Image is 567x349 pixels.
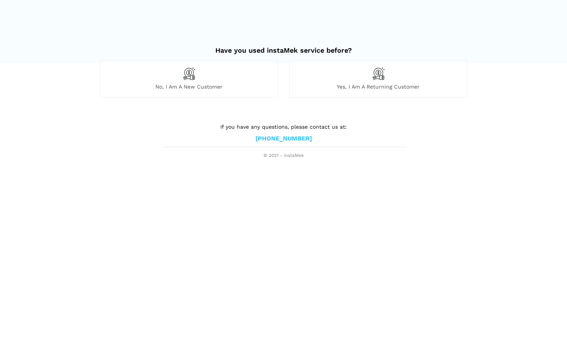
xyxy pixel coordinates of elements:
span: Yes, I am a returning customer [290,83,467,90]
span: © 2021 - instaMek [163,153,404,159]
p: If you have any questions, please contact us at: [163,123,404,131]
h2: Have you used instaMek service before? [100,39,467,55]
a: [PHONE_NUMBER] [255,135,312,143]
span: No, I am a new customer [100,83,278,90]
